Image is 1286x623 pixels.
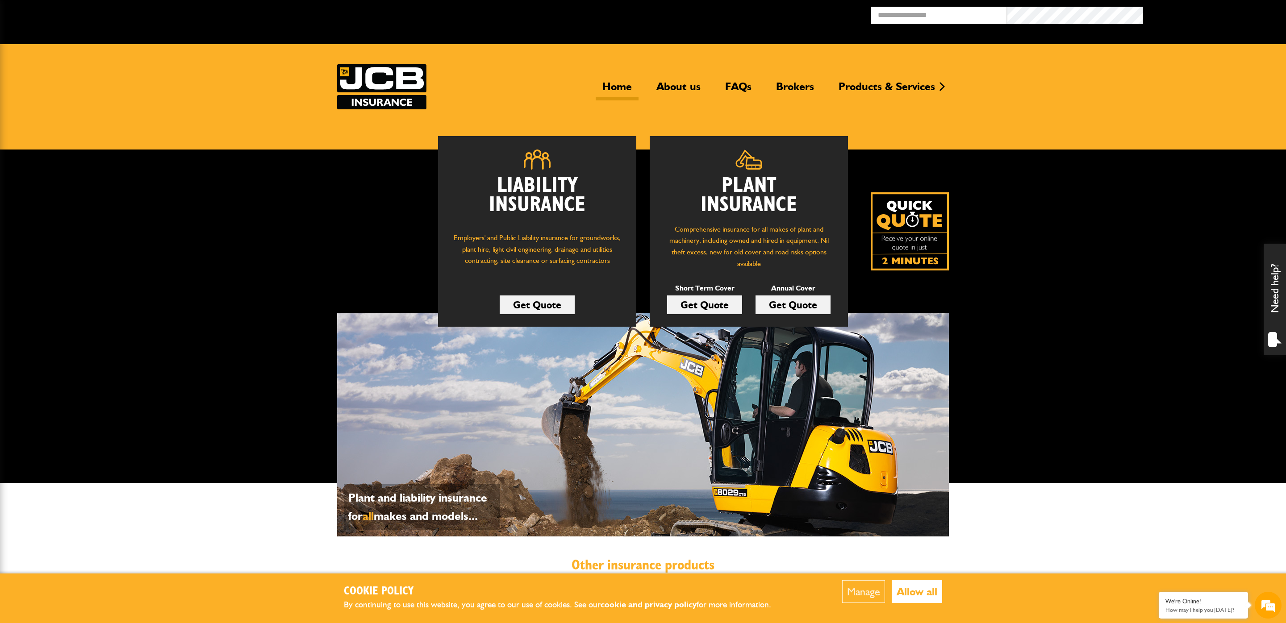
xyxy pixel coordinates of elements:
h2: Other insurance products [344,557,942,573]
a: Home [596,80,639,100]
p: Employers' and Public Liability insurance for groundworks, plant hire, light civil engineering, d... [451,232,623,275]
p: Annual Cover [756,282,831,294]
div: Need help? [1264,244,1286,355]
a: Get Quote [500,295,575,314]
p: How may I help you today? [1165,606,1241,613]
a: Get Quote [756,295,831,314]
p: Comprehensive insurance for all makes of plant and machinery, including owned and hired in equipm... [663,224,835,269]
a: About us [650,80,707,100]
button: Manage [842,580,885,603]
a: Get Quote [667,295,742,314]
a: Products & Services [832,80,942,100]
a: FAQs [718,80,758,100]
h2: Cookie Policy [344,585,786,598]
img: JCB Insurance Services logo [337,64,426,109]
a: JCB Insurance Services [337,64,426,109]
p: Short Term Cover [667,282,742,294]
img: Quick Quote [871,192,949,270]
a: Get your insurance quote isn just 2-minutes [871,192,949,270]
button: Broker Login [1143,7,1279,21]
p: By continuing to use this website, you agree to our use of cookies. See our for more information. [344,598,786,612]
a: Brokers [769,80,821,100]
p: Plant and liability insurance for makes and models... [348,489,496,525]
h2: Plant Insurance [663,176,835,215]
button: Allow all [892,580,942,603]
div: We're Online! [1165,598,1241,605]
a: cookie and privacy policy [601,599,697,610]
h2: Liability Insurance [451,176,623,224]
span: all [363,509,374,523]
